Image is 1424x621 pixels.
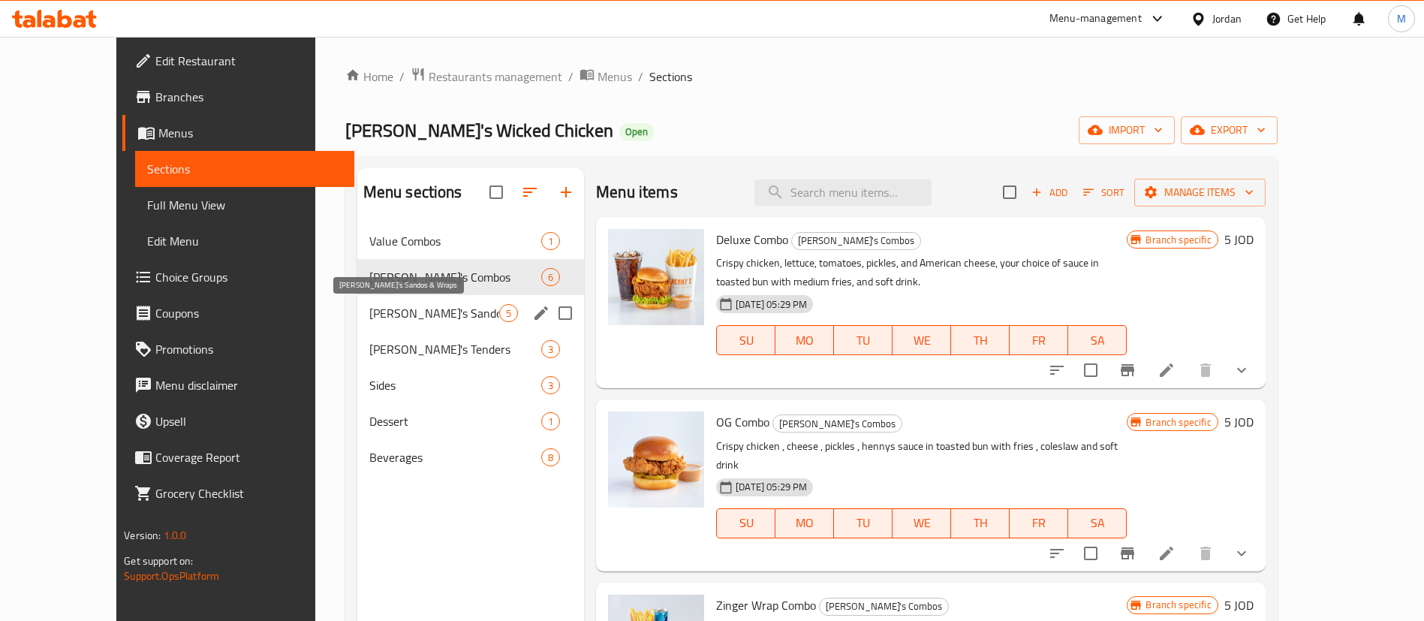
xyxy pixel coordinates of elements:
[541,268,560,286] div: items
[649,68,692,86] span: Sections
[1140,233,1217,247] span: Branch specific
[155,304,342,322] span: Coupons
[155,88,342,106] span: Branches
[357,403,585,439] div: Dessert1
[820,598,948,615] span: [PERSON_NAME]'s Combos
[1010,325,1068,355] button: FR
[369,376,541,394] span: Sides
[1039,535,1075,571] button: sort-choices
[1016,330,1062,351] span: FR
[1233,361,1251,379] svg: Show Choices
[1016,512,1062,534] span: FR
[357,439,585,475] div: Beverages8
[147,196,342,214] span: Full Menu View
[716,594,816,616] span: Zinger Wrap Combo
[369,340,541,358] div: Henny's Tenders
[580,67,632,86] a: Menus
[1068,325,1127,355] button: SA
[542,415,559,429] span: 1
[819,598,949,616] div: Henny's Combos
[541,232,560,250] div: items
[834,508,893,538] button: TU
[345,113,613,147] span: [PERSON_NAME]'s Wicked Chicken
[155,376,342,394] span: Menu disclaimer
[357,223,585,259] div: Value Combos1
[1224,535,1260,571] button: show more
[716,411,769,433] span: OG Combo
[1010,508,1068,538] button: FR
[716,325,775,355] button: SU
[124,551,193,571] span: Get support on:
[345,67,1278,86] nav: breadcrumb
[596,181,678,203] h2: Menu items
[369,412,541,430] span: Dessert
[530,302,552,324] button: edit
[834,325,893,355] button: TU
[369,448,541,466] div: Beverages
[957,330,1004,351] span: TH
[1039,352,1075,388] button: sort-choices
[155,268,342,286] span: Choice Groups
[429,68,562,86] span: Restaurants management
[1075,538,1106,569] span: Select to update
[155,484,342,502] span: Grocery Checklist
[791,232,921,250] div: Henny's Combos
[122,295,354,331] a: Coupons
[158,124,342,142] span: Menus
[541,412,560,430] div: items
[775,325,834,355] button: MO
[542,234,559,249] span: 1
[716,228,788,251] span: Deluxe Combo
[568,68,574,86] li: /
[155,340,342,358] span: Promotions
[1083,184,1124,201] span: Sort
[1224,352,1260,388] button: show more
[781,330,828,351] span: MO
[1075,354,1106,386] span: Select to update
[345,68,393,86] a: Home
[775,508,834,538] button: MO
[608,411,704,508] img: OG Combo
[164,526,187,545] span: 1.0.0
[542,342,559,357] span: 3
[951,325,1010,355] button: TH
[122,115,354,151] a: Menus
[399,68,405,86] li: /
[730,297,813,312] span: [DATE] 05:29 PM
[1091,121,1163,140] span: import
[723,330,769,351] span: SU
[1224,595,1254,616] h6: 5 JOD
[1073,181,1134,204] span: Sort items
[1109,352,1146,388] button: Branch-specific-item
[1233,544,1251,562] svg: Show Choices
[542,270,559,285] span: 6
[893,508,951,538] button: WE
[411,67,562,86] a: Restaurants management
[124,566,219,586] a: Support.OpsPlatform
[994,176,1025,208] span: Select section
[957,512,1004,534] span: TH
[1074,512,1121,534] span: SA
[1079,116,1175,144] button: import
[893,325,951,355] button: WE
[122,79,354,115] a: Branches
[1068,508,1127,538] button: SA
[541,376,560,394] div: items
[548,174,584,210] button: Add section
[781,512,828,534] span: MO
[608,229,704,325] img: Deluxe Combo
[619,123,654,141] div: Open
[155,412,342,430] span: Upsell
[369,268,541,286] span: [PERSON_NAME]'s Combos
[147,160,342,178] span: Sections
[1188,352,1224,388] button: delete
[1074,330,1121,351] span: SA
[369,304,499,322] span: [PERSON_NAME]'s Sandos & Wraps
[754,179,932,206] input: search
[122,403,354,439] a: Upsell
[357,295,585,331] div: [PERSON_NAME]'s Sandos & Wraps5edit
[1146,183,1254,202] span: Manage items
[899,512,945,534] span: WE
[840,330,887,351] span: TU
[1193,121,1266,140] span: export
